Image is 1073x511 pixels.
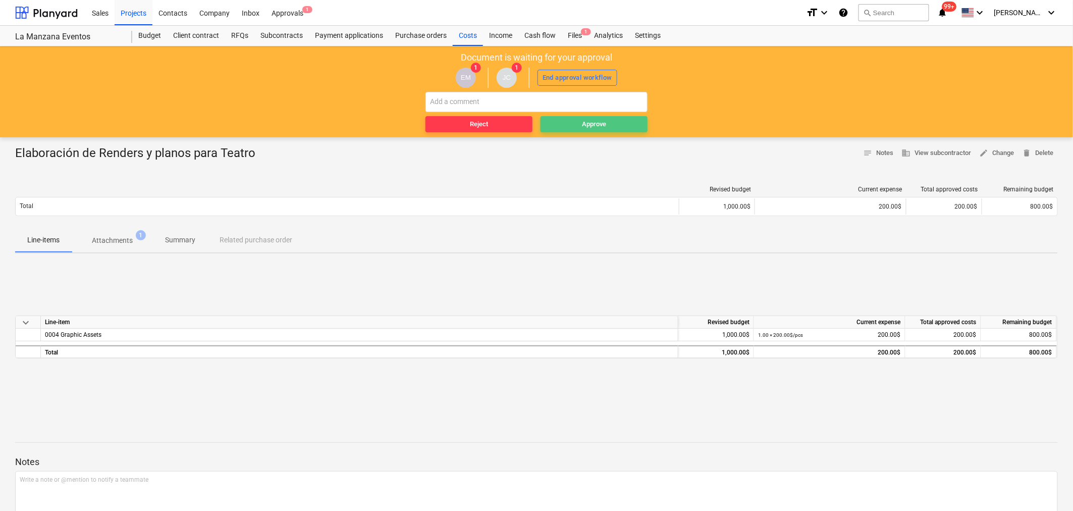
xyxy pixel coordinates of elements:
p: Summary [165,235,195,245]
div: Total [41,345,678,358]
button: Search [859,4,929,21]
div: Total approved costs [905,316,981,329]
div: Remaining budget [986,186,1054,193]
div: End approval workflow [543,72,612,84]
a: Client contract [167,26,225,46]
div: Revised budget [683,186,751,193]
span: Notes [864,147,894,159]
button: Delete [1018,145,1058,161]
button: Change [976,145,1018,161]
div: Approve [582,119,606,130]
a: Income [483,26,518,46]
a: Files1 [562,26,588,46]
div: Edwards Molla [456,68,476,88]
span: search [863,9,871,17]
span: 0004 Graphic Assets [45,331,101,338]
button: Notes [860,145,898,161]
button: View subcontractor [898,145,976,161]
div: Current expense [759,186,902,193]
p: Line-items [27,235,60,245]
div: 200.00$ [905,345,981,358]
span: 800.00$ [1030,331,1052,338]
div: Revised budget [678,316,754,329]
iframe: Chat Widget [1023,463,1073,511]
span: JC [503,74,511,81]
span: 1 [302,6,312,13]
div: 200.00$ [758,346,901,359]
span: business [902,148,911,158]
div: 200.00$ [758,329,901,341]
span: 800.00$ [1031,203,1053,210]
span: keyboard_arrow_down [20,317,32,329]
div: Javier Cattan [497,68,517,88]
span: [PERSON_NAME] [994,9,1045,17]
div: 1,000.00$ [679,198,755,215]
a: Purchase orders [389,26,453,46]
a: Settings [629,26,667,46]
p: Total [20,202,33,211]
span: 1 [512,63,522,73]
div: Line-item [41,316,678,329]
div: 200.00$ [759,203,902,210]
i: keyboard_arrow_down [818,7,830,19]
a: Costs [453,26,483,46]
p: Document is waiting for your approval [461,52,612,64]
i: keyboard_arrow_down [974,7,986,19]
span: delete [1023,148,1032,158]
span: edit [980,148,989,158]
span: 200.00$ [954,331,977,338]
span: Delete [1023,147,1054,159]
div: Elaboración de Renders y planos para Teatro [15,145,263,162]
a: Budget [132,26,167,46]
input: Add a comment [425,92,648,112]
div: Files [562,26,588,46]
i: Knowledge base [838,7,848,19]
a: Analytics [588,26,629,46]
div: 1,000.00$ [678,329,754,341]
div: Current expense [754,316,905,329]
div: Reject [470,119,488,130]
i: keyboard_arrow_down [1046,7,1058,19]
span: notes [864,148,873,158]
button: Approve [541,116,648,132]
button: End approval workflow [538,70,617,86]
a: Cash flow [518,26,562,46]
div: 1,000.00$ [678,345,754,358]
span: 1 [581,28,591,35]
span: 99+ [942,2,957,12]
span: EM [461,74,471,81]
span: Change [980,147,1014,159]
div: Total approved costs [910,186,978,193]
button: Reject [425,116,532,132]
i: format_size [806,7,818,19]
div: La Manzana Eventos [15,32,120,42]
span: 1 [471,63,481,73]
div: Remaining budget [981,316,1057,329]
i: notifications [937,7,947,19]
p: Notes [15,456,1058,468]
span: View subcontractor [902,147,972,159]
div: 200.00$ [906,198,982,215]
a: Subcontracts [254,26,309,46]
span: 1 [136,230,146,240]
a: RFQs [225,26,254,46]
div: 800.00$ [981,345,1057,358]
p: Attachments [92,235,133,246]
small: 1.00 × 200.00$ / pcs [758,332,803,338]
a: Payment applications [309,26,389,46]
